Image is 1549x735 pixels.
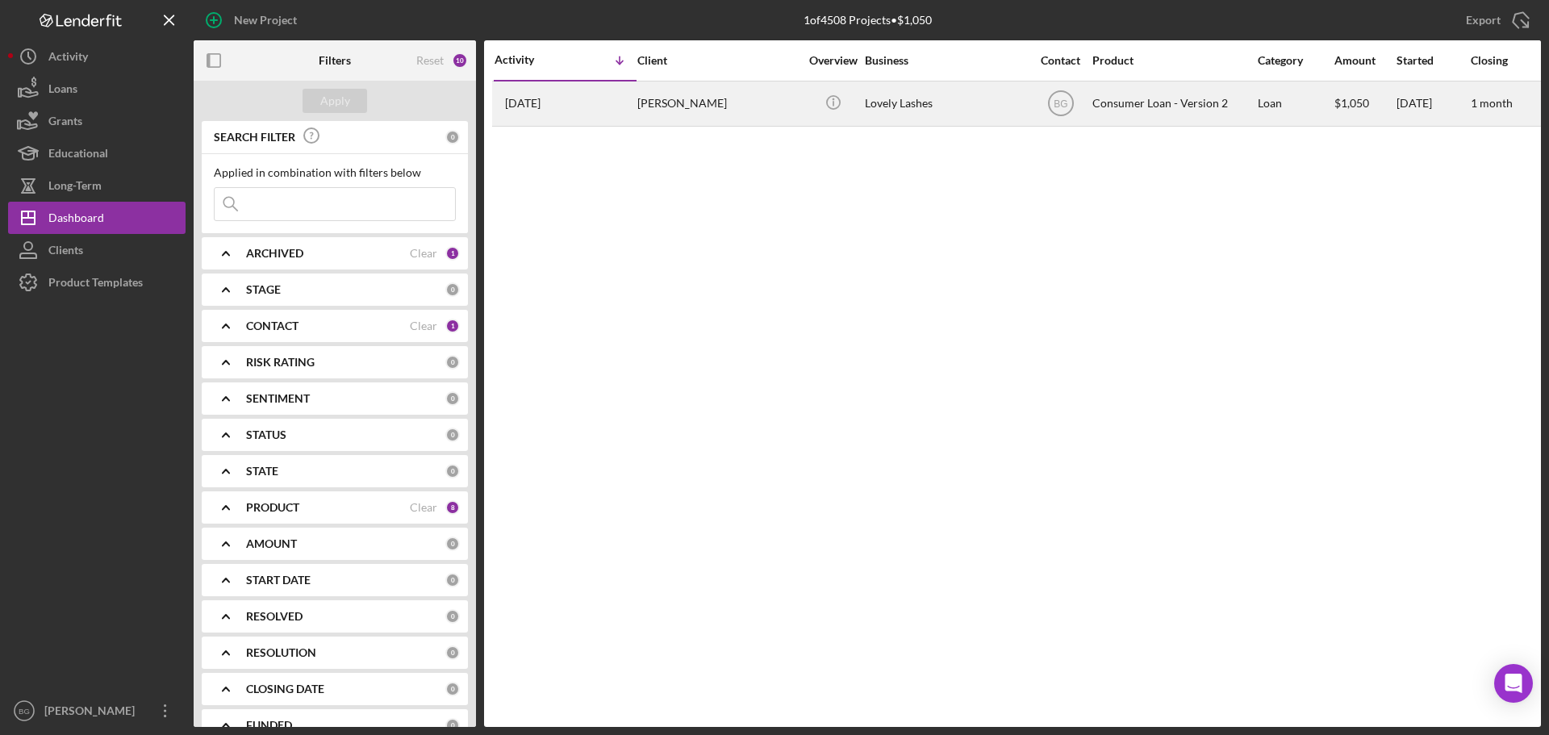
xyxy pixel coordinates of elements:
[246,574,311,587] b: START DATE
[495,53,566,66] div: Activity
[8,266,186,299] button: Product Templates
[246,247,303,260] b: ARCHIVED
[246,465,278,478] b: STATE
[445,319,460,333] div: 1
[1397,82,1469,125] div: [DATE]
[445,246,460,261] div: 1
[214,131,295,144] b: SEARCH FILTER
[1450,4,1541,36] button: Export
[410,247,437,260] div: Clear
[246,319,299,332] b: CONTACT
[1030,54,1091,67] div: Contact
[410,319,437,332] div: Clear
[1054,98,1067,110] text: BG
[8,169,186,202] button: Long-Term
[445,428,460,442] div: 0
[246,537,297,550] b: AMOUNT
[1466,4,1501,36] div: Export
[1092,82,1254,125] div: Consumer Loan - Version 2
[1258,54,1333,67] div: Category
[8,137,186,169] button: Educational
[445,391,460,406] div: 0
[246,356,315,369] b: RISK RATING
[803,54,863,67] div: Overview
[865,54,1026,67] div: Business
[48,169,102,206] div: Long-Term
[1258,82,1333,125] div: Loan
[637,54,799,67] div: Client
[194,4,313,36] button: New Project
[320,89,350,113] div: Apply
[445,282,460,297] div: 0
[234,4,297,36] div: New Project
[246,683,324,695] b: CLOSING DATE
[246,646,316,659] b: RESOLUTION
[48,234,83,270] div: Clients
[19,707,30,716] text: BG
[1334,54,1395,67] div: Amount
[246,501,299,514] b: PRODUCT
[445,130,460,144] div: 0
[246,283,281,296] b: STAGE
[445,537,460,551] div: 0
[1471,96,1513,110] time: 1 month
[8,40,186,73] button: Activity
[1494,664,1533,703] div: Open Intercom Messenger
[445,645,460,660] div: 0
[48,202,104,238] div: Dashboard
[214,166,456,179] div: Applied in combination with filters below
[865,82,1026,125] div: Lovely Lashes
[445,573,460,587] div: 0
[410,501,437,514] div: Clear
[445,609,460,624] div: 0
[48,40,88,77] div: Activity
[246,610,303,623] b: RESOLVED
[246,392,310,405] b: SENTIMENT
[445,355,460,370] div: 0
[445,718,460,733] div: 0
[8,73,186,105] button: Loans
[48,266,143,303] div: Product Templates
[8,695,186,727] button: BG[PERSON_NAME]
[637,82,799,125] div: [PERSON_NAME]
[246,428,286,441] b: STATUS
[303,89,367,113] button: Apply
[445,464,460,478] div: 0
[319,54,351,67] b: Filters
[445,500,460,515] div: 8
[445,682,460,696] div: 0
[804,14,932,27] div: 1 of 4508 Projects • $1,050
[505,97,541,110] time: 2025-08-08 17:06
[8,202,186,234] button: Dashboard
[246,719,292,732] b: FUNDED
[1334,82,1395,125] div: $1,050
[48,73,77,109] div: Loans
[48,105,82,141] div: Grants
[452,52,468,69] div: 10
[416,54,444,67] div: Reset
[8,105,186,137] button: Grants
[1397,54,1469,67] div: Started
[40,695,145,731] div: [PERSON_NAME]
[48,137,108,173] div: Educational
[1092,54,1254,67] div: Product
[8,234,186,266] button: Clients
